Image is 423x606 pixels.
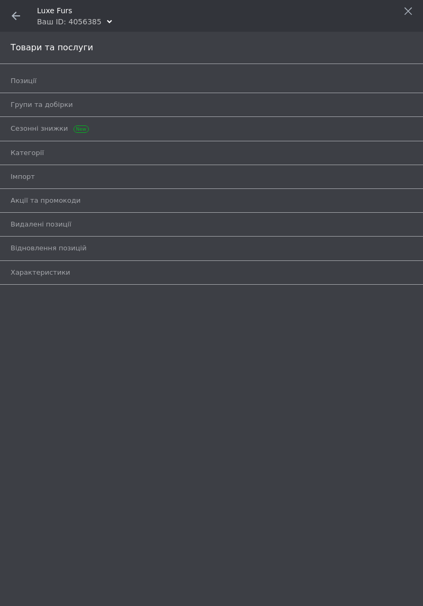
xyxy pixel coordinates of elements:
span: Категорії [11,148,44,158]
span: Відновлення позицій [11,243,87,253]
span: Групи та добірки [11,100,73,110]
a: Імпорт [11,168,418,186]
a: Акції та промокоди [11,192,418,210]
span: Акції та промокоди [11,196,80,205]
a: Характеристики [11,264,418,282]
span: Позиції [11,76,36,86]
a: Відновлення позицій [11,239,418,257]
span: Імпорт [11,172,35,182]
a: Видалені позиції [11,215,418,233]
div: Ваш ID: 4056385 [37,16,102,27]
span: Видалені позиції [11,220,71,229]
span: Сезонні знижки [11,124,86,133]
a: Сезонні знижки [11,120,418,138]
span: Характеристики [11,268,70,277]
a: Категорії [11,144,418,162]
a: Групи та добірки [11,96,418,114]
a: Позиції [11,72,418,90]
